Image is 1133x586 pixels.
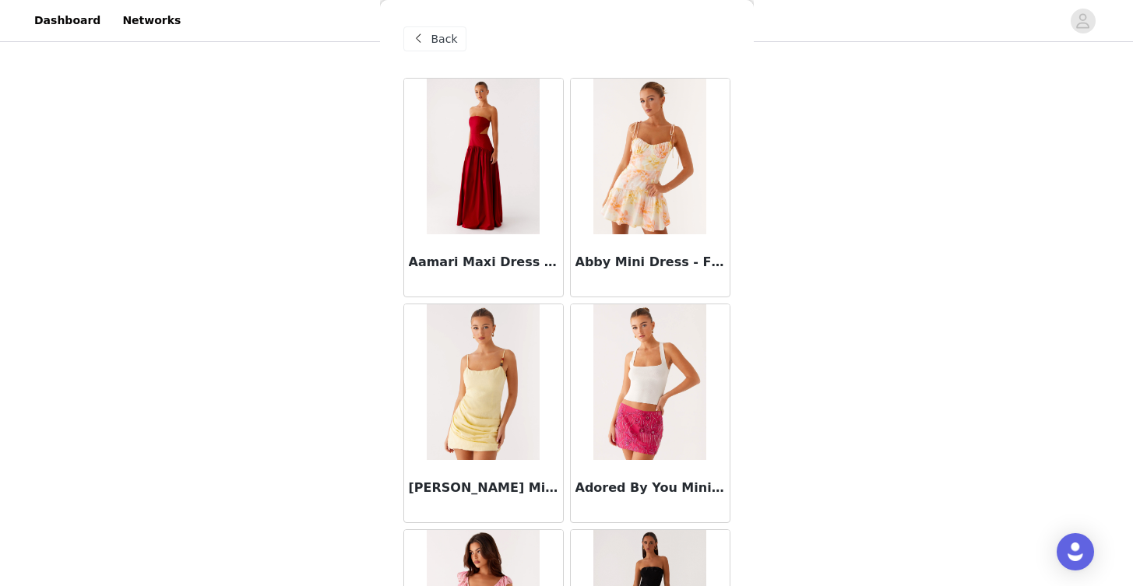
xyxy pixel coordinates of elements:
img: Abby Mini Dress - Floral Print [593,79,706,234]
div: Open Intercom Messenger [1057,533,1094,570]
img: Adella Mini Dress - Yellow [427,304,540,460]
a: Dashboard [25,3,110,38]
span: Back [431,31,458,47]
img: Adored By You Mini Skirt - Fuchsia [593,304,706,460]
div: avatar [1075,9,1090,33]
h3: Aamari Maxi Dress - Red [409,253,558,272]
img: Aamari Maxi Dress - Red [427,79,540,234]
h3: Adored By You Mini Skirt - Fuchsia [575,479,725,497]
h3: Abby Mini Dress - Floral Print [575,253,725,272]
h3: [PERSON_NAME] Mini Dress - Yellow [409,479,558,497]
a: Networks [113,3,190,38]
